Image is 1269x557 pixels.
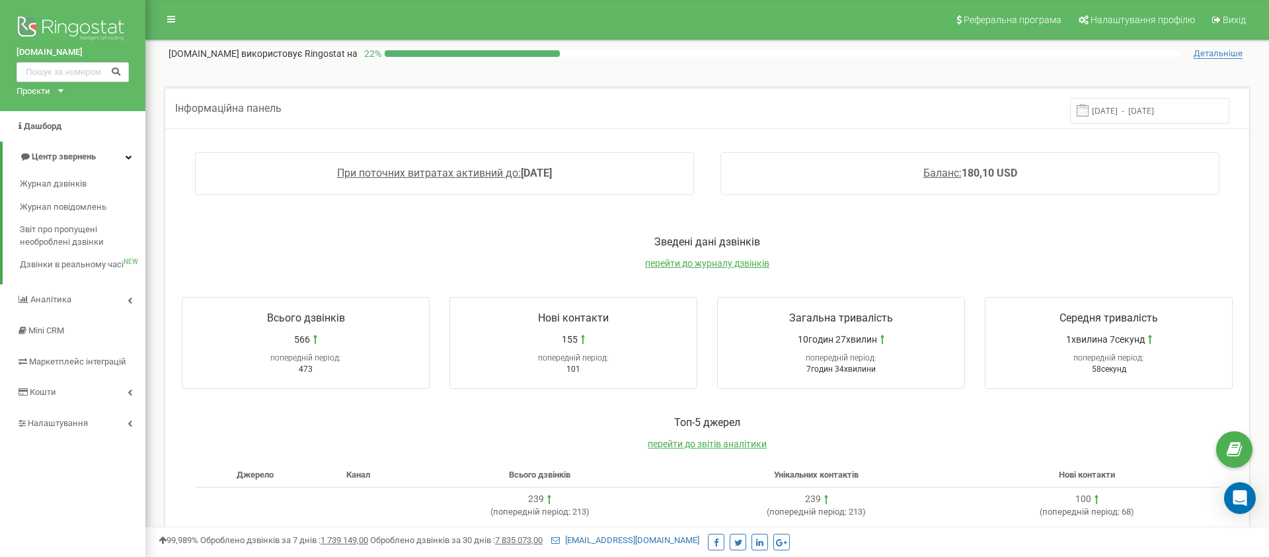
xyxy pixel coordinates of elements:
span: попередній період: [806,353,876,363]
span: Всього дзвінків [509,470,570,480]
span: При поточних витратах активний до: [337,167,521,179]
span: попередній період: [538,353,609,363]
span: 101 [566,364,580,374]
u: 1 739 149,00 [321,535,368,545]
span: Журнал дзвінків [20,178,87,191]
span: 473 [299,364,313,374]
span: 155 [562,333,578,346]
a: перейти до звітів аналітики [648,439,767,449]
div: 239 [805,493,821,506]
span: Оброблено дзвінків за 7 днів : [200,535,368,545]
span: Зведені дані дзвінків [654,236,760,248]
span: 566 [294,333,310,346]
input: Пошук за номером [17,62,129,82]
span: Дашборд [24,121,61,131]
a: [EMAIL_ADDRESS][DOMAIN_NAME] [551,535,699,545]
a: Звіт про пропущені необроблені дзвінки [20,218,145,253]
span: попередній період: [1042,507,1120,517]
span: Маркетплейс інтеграцій [29,357,126,366]
div: Open Intercom Messenger [1224,482,1256,514]
span: Налаштування [28,418,88,428]
span: Кошти [30,387,56,397]
span: ( 213 ) [490,507,590,517]
span: Інформаційна панель [175,102,282,114]
img: Ringostat logo [17,13,129,46]
span: Всього дзвінків [267,312,345,324]
span: 99,989% [159,535,198,545]
span: Оброблено дзвінків за 30 днів : [370,535,543,545]
span: Звіт про пропущені необроблені дзвінки [20,224,139,248]
div: 239 [528,493,544,506]
span: Детальніше [1194,48,1243,59]
span: Джерело [237,470,274,480]
a: Журнал повідомлень [20,195,145,218]
span: Аналiтика [30,294,71,304]
a: [DOMAIN_NAME] [17,46,129,59]
span: використовує Ringostat на [241,48,358,59]
div: Проєкти [17,85,50,98]
span: Баланс: [923,167,962,179]
span: Вихід [1223,15,1246,25]
span: Середня тривалість [1059,312,1158,324]
span: Реферальна програма [964,15,1061,25]
span: Toп-5 джерел [674,416,740,429]
span: Центр звернень [32,151,96,161]
p: 22 % [358,47,385,60]
span: попередній період: [769,507,847,517]
p: [DOMAIN_NAME] [169,47,358,60]
span: Нові контакти [1059,470,1115,480]
span: Канал [346,470,370,480]
a: При поточних витратах активний до:[DATE] [337,167,552,179]
span: ( 213 ) [767,507,866,517]
div: 100 [1075,493,1091,506]
span: Унікальних контактів [774,470,859,480]
span: ( 68 ) [1040,507,1134,517]
span: Загальна тривалість [789,312,893,324]
a: Дзвінки в реальному часіNEW [20,253,145,277]
span: Mini CRM [28,325,64,335]
span: 7годин 34хвилини [806,364,876,374]
span: попередній період: [1073,353,1144,363]
a: Центр звернень [3,142,145,173]
span: 1хвилина 7секунд [1066,333,1145,346]
a: перейти до журналу дзвінків [645,258,769,269]
span: Дзвінки в реальному часі [20,259,124,271]
span: Налаштування профілю [1091,15,1195,25]
span: Журнал повідомлень [20,200,106,213]
span: Нові контакти [538,312,609,324]
span: попередній період: [270,353,341,363]
span: попередній період: [493,507,570,517]
span: 10годин 27хвилин [798,333,877,346]
span: 58секунд [1092,364,1126,374]
u: 7 835 073,00 [495,535,543,545]
a: Журнал дзвінків [20,173,145,196]
a: Баланс:180,10 USD [923,167,1017,179]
